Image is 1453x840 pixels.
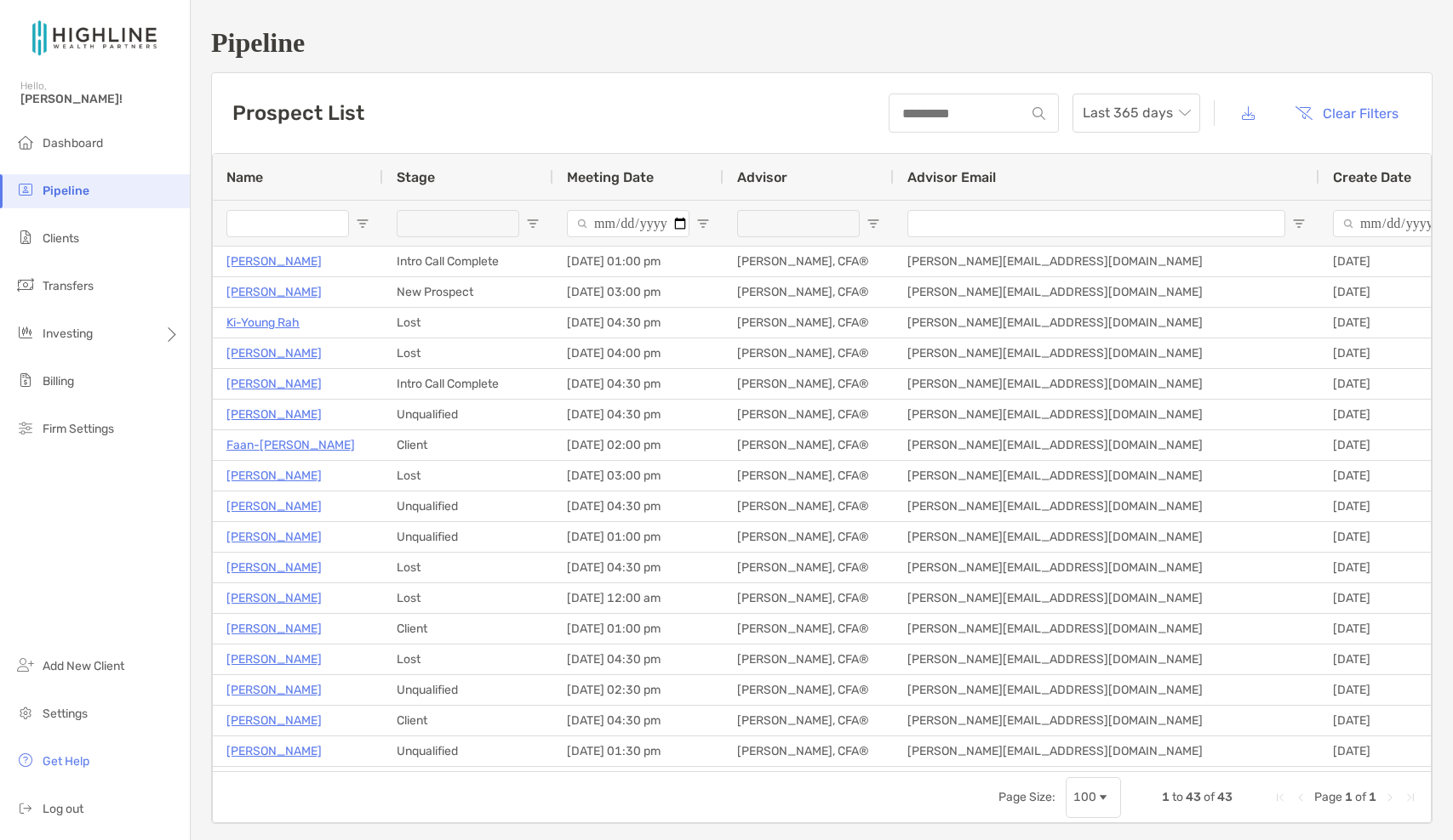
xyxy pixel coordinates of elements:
div: [PERSON_NAME], CFA® [724,614,894,644]
div: [PERSON_NAME][EMAIL_ADDRESS][DOMAIN_NAME] [894,706,1319,735]
div: Client [383,430,553,460]
span: [PERSON_NAME]! [20,92,180,106]
a: [PERSON_NAME] [226,557,322,578]
div: Unqualified [383,400,553,429]
div: Previous Page [1294,791,1307,804]
span: Firm Settings [43,422,114,436]
a: [PERSON_NAME] [226,741,322,762]
img: settings icon [15,702,36,723]
div: [DATE] 04:00 pm [553,767,724,797]
a: [PERSON_NAME] [226,373,322,394]
button: Open Filter Menu [526,217,540,230]
button: Open Filter Menu [1292,217,1306,230]
img: logout icon [15,797,36,818]
div: New Prospect [383,277,553,307]
button: Clear Filters [1282,94,1411,132]
a: [PERSON_NAME] [226,679,322,701]
div: [DATE] 01:00 pm [553,522,724,552]
span: Create Date [1333,169,1411,185]
span: Advisor [737,169,787,185]
div: [PERSON_NAME][EMAIL_ADDRESS][DOMAIN_NAME] [894,308,1319,338]
a: [PERSON_NAME] [226,710,322,731]
div: Client [383,706,553,735]
div: Client [383,767,553,797]
img: firm-settings icon [15,417,36,438]
a: [PERSON_NAME] [226,618,322,639]
div: [PERSON_NAME], CFA® [724,461,894,491]
div: [PERSON_NAME], CFA® [724,430,894,460]
span: Stage [397,169,435,185]
a: [PERSON_NAME] [226,343,322,364]
div: [PERSON_NAME], CFA® [724,767,894,797]
div: [DATE] 04:30 pm [553,369,724,399]
div: [PERSON_NAME], CFA® [724,369,894,399]
div: [PERSON_NAME], CFA® [724,491,894,521]
div: [DATE] 04:30 pm [553,400,724,429]
img: pipeline icon [15,179,36,200]
p: [PERSON_NAME] [226,251,322,272]
span: Investing [43,326,93,341]
div: [PERSON_NAME][EMAIL_ADDRESS][DOMAIN_NAME] [894,491,1319,521]
div: [PERSON_NAME][EMAIL_ADDRESS][DOMAIN_NAME] [894,461,1319,491]
div: [PERSON_NAME][EMAIL_ADDRESS][DOMAIN_NAME] [894,767,1319,797]
a: Faan-[PERSON_NAME] [226,434,355,456]
div: Unqualified [383,675,553,705]
span: 43 [1217,790,1233,804]
div: [PERSON_NAME][EMAIL_ADDRESS][DOMAIN_NAME] [894,369,1319,399]
div: Unqualified [383,491,553,521]
div: [PERSON_NAME][EMAIL_ADDRESS][DOMAIN_NAME] [894,583,1319,613]
span: 43 [1186,790,1201,804]
div: [PERSON_NAME][EMAIL_ADDRESS][DOMAIN_NAME] [894,553,1319,582]
div: [DATE] 03:00 pm [553,461,724,491]
button: Open Filter Menu [867,217,880,230]
span: Pipeline [43,184,89,198]
div: [DATE] 04:30 pm [553,553,724,582]
span: Last 365 days [1083,94,1190,132]
input: Meeting Date Filter Input [567,210,689,237]
img: transfers icon [15,275,36,295]
div: [PERSON_NAME], CFA® [724,338,894,368]
div: Lost [383,338,553,368]
div: Last Page [1404,791,1417,804]
div: [DATE] 04:00 pm [553,338,724,368]
div: [PERSON_NAME], CFA® [724,522,894,552]
img: clients icon [15,227,36,247]
div: Lost [383,308,553,338]
div: [PERSON_NAME][EMAIL_ADDRESS][DOMAIN_NAME] [894,400,1319,429]
span: 1 [1369,790,1376,804]
img: input icon [1033,107,1045,120]
div: Lost [383,644,553,674]
div: [PERSON_NAME], CFA® [724,706,894,735]
div: [PERSON_NAME], CFA® [724,247,894,276]
span: of [1204,790,1215,804]
a: [PERSON_NAME] [226,404,322,425]
img: add_new_client icon [15,655,36,675]
div: [PERSON_NAME], CFA® [724,553,894,582]
span: Name [226,169,263,185]
a: [PERSON_NAME] [226,465,322,486]
div: [PERSON_NAME][EMAIL_ADDRESS][DOMAIN_NAME] [894,430,1319,460]
a: [PERSON_NAME] [226,496,322,517]
a: Ki-Young Rah [226,312,300,333]
a: [PERSON_NAME] [226,587,322,609]
div: [DATE] 12:00 am [553,583,724,613]
div: [DATE] 03:00 pm [553,277,724,307]
span: to [1172,790,1183,804]
a: [PERSON_NAME] [226,649,322,670]
div: Unqualified [383,736,553,766]
img: Zoe Logo [20,7,169,68]
a: [PERSON_NAME] [226,281,322,303]
div: [PERSON_NAME], CFA® [724,308,894,338]
img: billing icon [15,370,36,390]
div: [DATE] 01:00 pm [553,614,724,644]
div: [DATE] 04:30 pm [553,308,724,338]
span: Meeting Date [567,169,654,185]
p: [PERSON_NAME] [226,526,322,548]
